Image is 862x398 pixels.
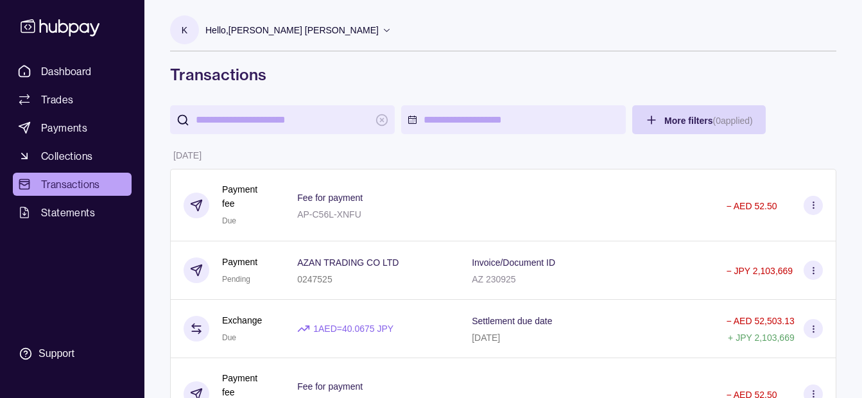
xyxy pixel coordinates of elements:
p: Settlement due date [472,316,552,326]
p: AZ 230925 [472,274,516,284]
p: Exchange [222,313,262,327]
p: + JPY 2,103,669 [728,333,795,343]
p: Fee for payment [297,381,363,392]
span: Due [222,216,236,225]
button: More filters(0applied) [632,105,766,134]
span: Trades [41,92,73,107]
p: ( 0 applied) [712,116,752,126]
p: AP-C56L-XNFU [297,209,361,220]
a: Collections [13,144,132,168]
span: Due [222,333,236,342]
p: Hello, [PERSON_NAME] [PERSON_NAME] [205,23,379,37]
p: − AED 52,503.13 [726,316,794,326]
p: Payment fee [222,182,272,211]
p: [DATE] [173,150,202,160]
span: More filters [664,116,753,126]
a: Statements [13,201,132,224]
span: Payments [41,120,87,135]
p: Fee for payment [297,193,363,203]
h1: Transactions [170,64,836,85]
p: 0247525 [297,274,332,284]
p: 1 AED = 40.0675 JPY [313,322,393,336]
input: search [196,105,369,134]
a: Transactions [13,173,132,196]
a: Dashboard [13,60,132,83]
p: Invoice/Document ID [472,257,555,268]
span: Transactions [41,177,100,192]
a: Trades [13,88,132,111]
p: Payment [222,255,257,269]
p: [DATE] [472,333,500,343]
p: − AED 52.50 [726,201,777,211]
div: Support [39,347,74,361]
span: Pending [222,275,250,284]
a: Support [13,340,132,367]
span: Statements [41,205,95,220]
a: Payments [13,116,132,139]
p: AZAN TRADING CO LTD [297,257,399,268]
span: Dashboard [41,64,92,79]
span: Collections [41,148,92,164]
p: K [182,23,187,37]
p: − JPY 2,103,669 [726,266,793,276]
